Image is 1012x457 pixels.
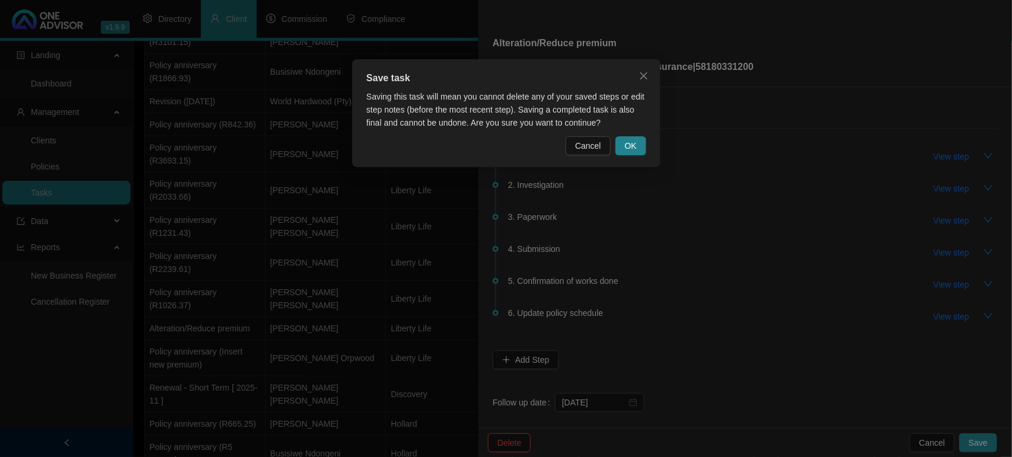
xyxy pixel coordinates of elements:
span: close [639,71,649,81]
button: OK [615,136,646,155]
span: OK [624,139,636,152]
span: Cancel [575,139,601,152]
div: Saving this task will mean you cannot delete any of your saved steps or edit step notes (before t... [366,90,646,129]
button: Cancel [566,136,611,155]
div: Save task [366,71,646,85]
button: Close [634,66,653,85]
